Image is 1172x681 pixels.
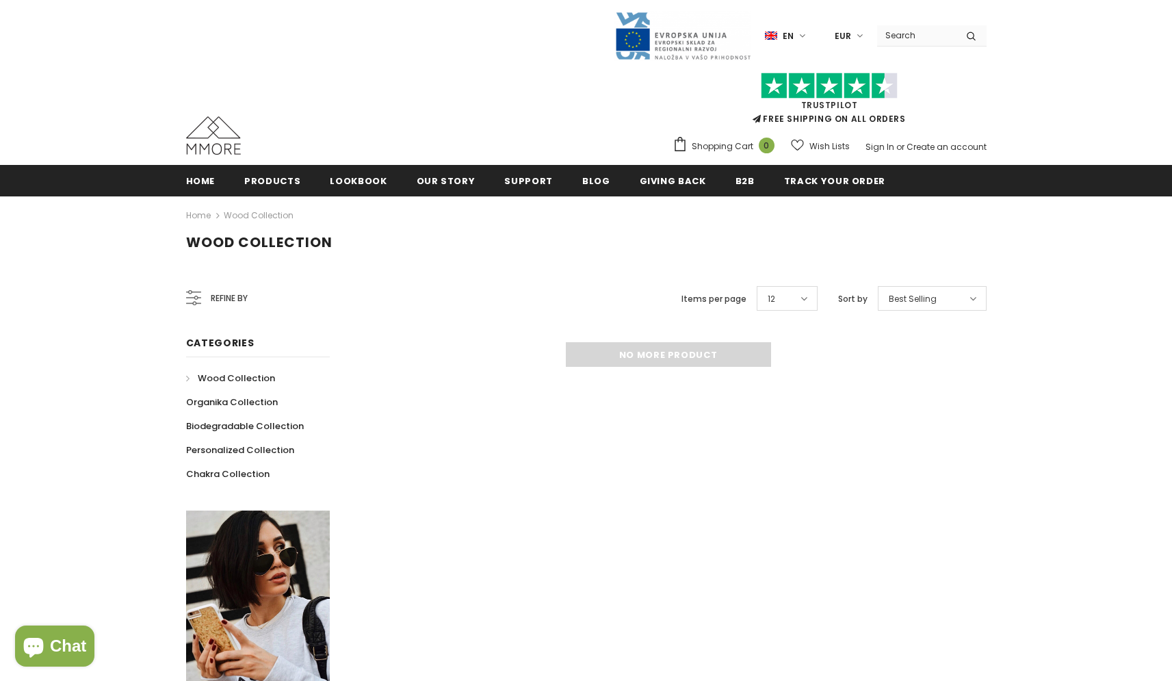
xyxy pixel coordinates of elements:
span: Shopping Cart [692,140,753,153]
span: Wood Collection [186,233,333,252]
span: Giving back [640,175,706,188]
a: Wish Lists [791,134,850,158]
span: en [783,29,794,43]
a: Our Story [417,165,476,196]
a: Chakra Collection [186,462,270,486]
a: Track your order [784,165,885,196]
a: Trustpilot [801,99,858,111]
span: Home [186,175,216,188]
span: Blog [582,175,610,188]
span: 0 [759,138,774,153]
span: Organika Collection [186,396,278,409]
a: Shopping Cart 0 [673,136,781,157]
img: Trust Pilot Stars [761,73,898,99]
span: Track your order [784,175,885,188]
span: 12 [768,292,775,306]
img: Javni Razpis [614,11,751,61]
a: Home [186,207,211,224]
span: EUR [835,29,851,43]
span: Lookbook [330,175,387,188]
span: or [896,141,904,153]
a: Sign In [865,141,894,153]
input: Search Site [877,25,956,45]
a: Giving back [640,165,706,196]
a: Javni Razpis [614,29,751,41]
span: Biodegradable Collection [186,420,304,433]
span: Best Selling [889,292,937,306]
span: Wood Collection [198,372,275,385]
a: Wood Collection [186,366,275,390]
a: Biodegradable Collection [186,414,304,438]
a: Wood Collection [224,209,294,221]
span: Our Story [417,175,476,188]
a: Blog [582,165,610,196]
img: i-lang-1.png [765,30,777,42]
span: FREE SHIPPING ON ALL ORDERS [673,79,987,125]
a: Lookbook [330,165,387,196]
span: support [504,175,553,188]
span: Wish Lists [809,140,850,153]
span: Products [244,175,300,188]
a: Personalized Collection [186,438,294,462]
a: Products [244,165,300,196]
span: Chakra Collection [186,467,270,480]
inbox-online-store-chat: Shopify online store chat [11,626,99,670]
span: Categories [186,336,255,350]
span: Personalized Collection [186,444,294,457]
a: Create an account [907,141,987,153]
span: Refine by [211,291,248,306]
a: B2B [735,165,755,196]
a: support [504,165,553,196]
a: Home [186,165,216,196]
label: Items per page [681,292,746,306]
span: B2B [735,175,755,188]
img: MMORE Cases [186,116,241,155]
label: Sort by [838,292,868,306]
a: Organika Collection [186,390,278,414]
